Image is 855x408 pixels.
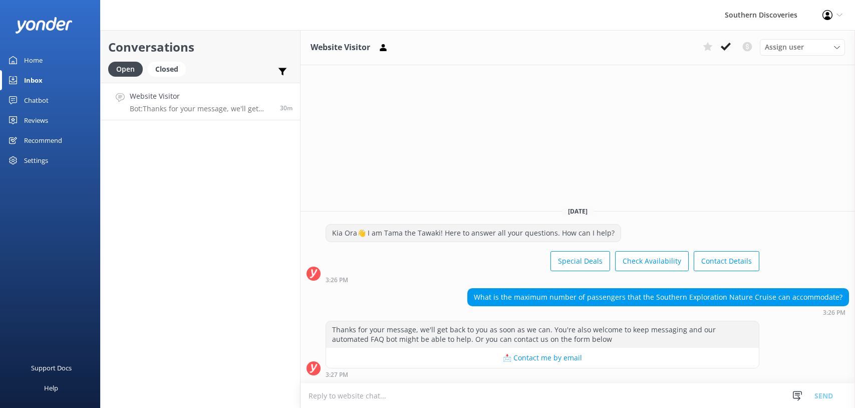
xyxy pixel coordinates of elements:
h2: Conversations [108,38,293,57]
a: Closed [148,63,191,74]
div: Inbox [24,70,43,90]
div: Open [108,62,143,77]
span: [DATE] [562,207,594,216]
button: Contact Details [694,251,759,271]
img: yonder-white-logo.png [15,17,73,34]
div: Assign User [760,39,845,55]
div: Support Docs [31,358,72,378]
h4: Website Visitor [130,91,272,102]
button: 📩 Contact me by email [326,348,759,368]
button: Check Availability [615,251,689,271]
a: Open [108,63,148,74]
h3: Website Visitor [311,41,370,54]
div: Oct 14 2025 03:27pm (UTC +13:00) Pacific/Auckland [326,371,759,378]
div: Home [24,50,43,70]
div: Settings [24,150,48,170]
div: Kia Ora👋 I am Tama the Tawaki! Here to answer all your questions. How can I help? [326,225,621,242]
strong: 3:26 PM [326,277,348,283]
button: Special Deals [550,251,610,271]
strong: 3:26 PM [823,310,845,316]
div: Help [44,378,58,398]
p: Bot: Thanks for your message, we'll get back to you as soon as we can. You're also welcome to kee... [130,104,272,113]
div: Closed [148,62,186,77]
strong: 3:27 PM [326,372,348,378]
span: Assign user [765,42,804,53]
div: Recommend [24,130,62,150]
a: Website VisitorBot:Thanks for your message, we'll get back to you as soon as we can. You're also ... [101,83,300,120]
div: Oct 14 2025 03:26pm (UTC +13:00) Pacific/Auckland [467,309,849,316]
div: Thanks for your message, we'll get back to you as soon as we can. You're also welcome to keep mes... [326,321,759,348]
div: Oct 14 2025 03:26pm (UTC +13:00) Pacific/Auckland [326,276,759,283]
div: Reviews [24,110,48,130]
div: Chatbot [24,90,49,110]
span: Oct 14 2025 03:26pm (UTC +13:00) Pacific/Auckland [280,104,293,112]
div: What is the maximum number of passengers that the Southern Exploration Nature Cruise can accommod... [468,289,848,306]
